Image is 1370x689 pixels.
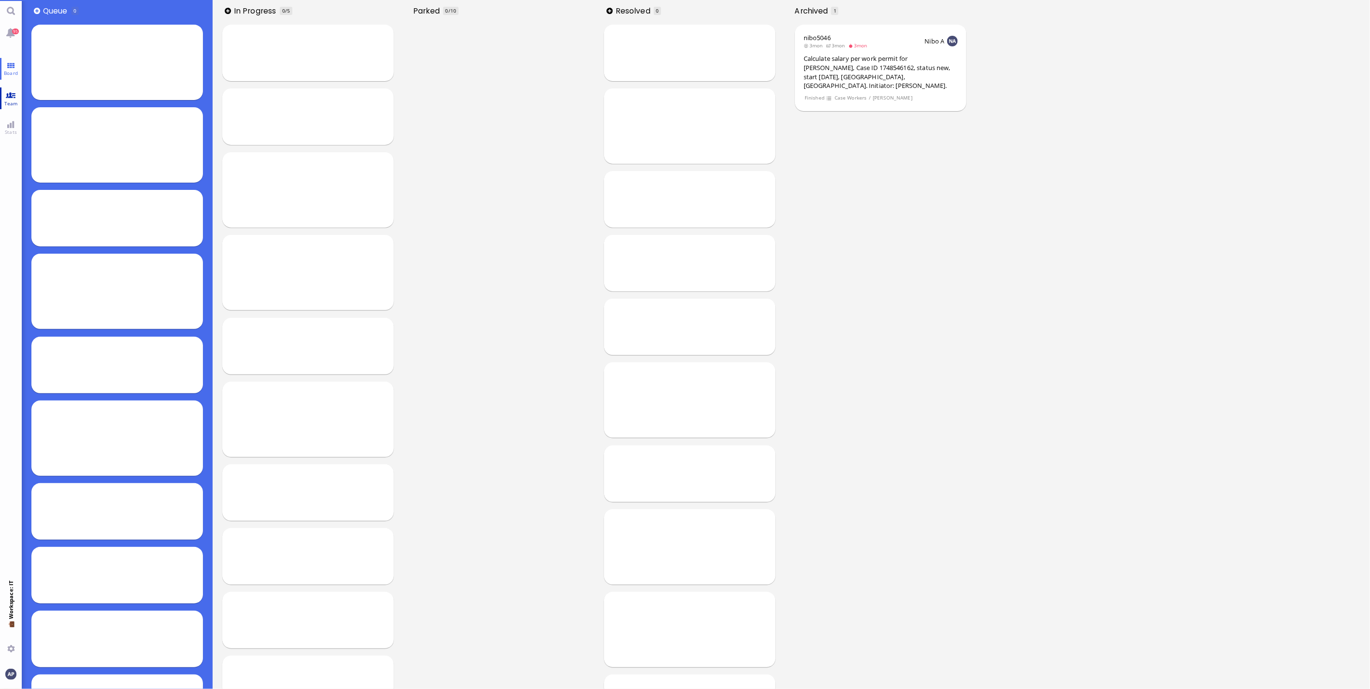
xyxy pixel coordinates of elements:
span: 0 [446,7,448,14]
img: NA [947,36,958,46]
span: 0 [282,7,285,14]
span: /10 [448,7,456,14]
button: Add [34,8,40,14]
span: Stats [2,129,19,135]
button: Add [225,8,231,14]
span: In progress [234,5,279,16]
span: 0 [656,7,659,14]
span: 3mon [804,42,826,49]
button: Add [606,8,613,14]
div: Calculate salary per work permit for [PERSON_NAME], Case ID 1748546162, status new, start [DATE],... [804,54,958,90]
span: Team [2,100,20,107]
span: Resolved [616,5,654,16]
span: Case Workers [834,94,867,102]
span: Parked [413,5,443,16]
img: You [5,669,16,679]
span: Finished [804,94,824,102]
span: / [868,94,871,102]
span: 💼 Workspace: IT [7,619,14,641]
span: Archived [795,5,832,16]
span: 0 [73,7,76,14]
span: Board [1,70,20,76]
span: [PERSON_NAME] [873,94,913,102]
span: Nibo A [925,37,945,45]
a: nibo5046 [804,33,831,42]
span: 3mon [826,42,848,49]
span: 95 [12,29,19,34]
span: Queue [43,5,71,16]
span: /5 [285,7,290,14]
span: 3mon [848,42,870,49]
span: 1 [834,7,836,14]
